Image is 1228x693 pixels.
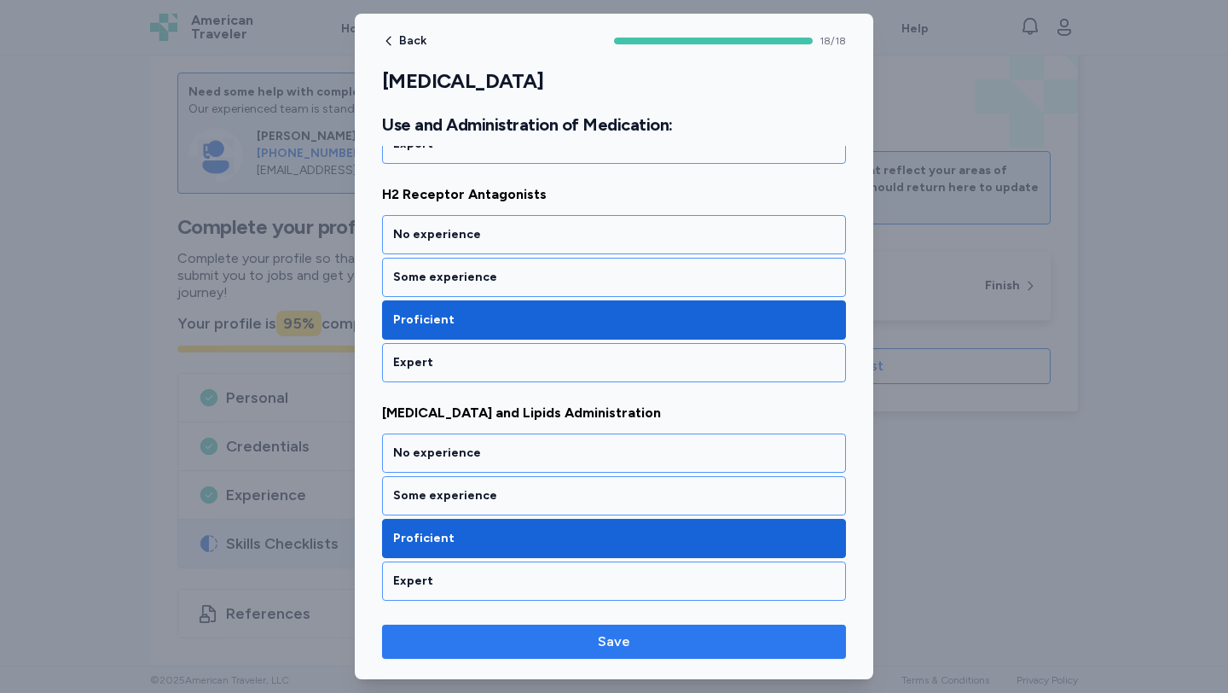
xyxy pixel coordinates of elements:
[393,487,835,504] div: Some experience
[393,226,835,243] div: No experience
[393,530,835,547] div: Proficient
[382,114,846,136] h2: Use and Administration of Medication:
[382,625,846,659] button: Save
[382,68,846,94] h1: [MEDICAL_DATA]
[393,573,835,590] div: Expert
[393,312,835,329] div: Proficient
[382,184,846,205] span: H2 Receptor Antagonists
[399,35,426,47] span: Back
[382,403,846,423] span: [MEDICAL_DATA] and Lipids Administration
[598,632,630,652] span: Save
[820,34,846,48] span: 18 / 18
[382,34,426,48] button: Back
[393,269,835,286] div: Some experience
[393,445,835,462] div: No experience
[393,354,835,371] div: Expert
